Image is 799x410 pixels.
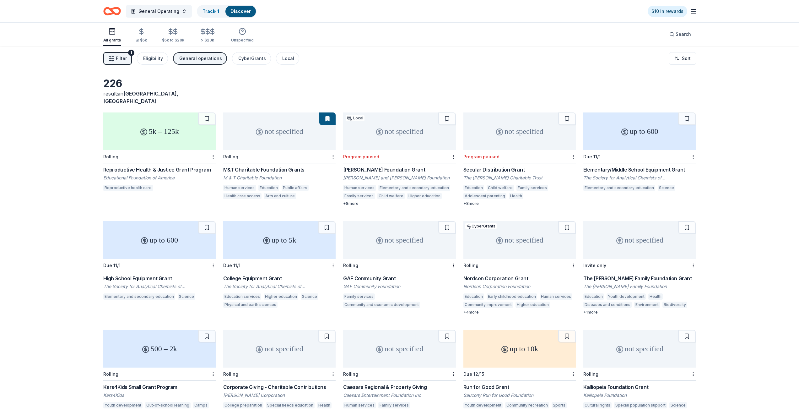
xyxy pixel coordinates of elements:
a: not specifiedProgram pausedSecular Distribution GrantThe [PERSON_NAME] Charitable TrustEducationC... [463,112,576,206]
div: Cultural rights [583,402,612,408]
div: Program paused [463,154,499,159]
span: Sort [682,55,691,62]
div: Higher education [264,293,298,300]
div: GAF Community Grant [343,275,456,282]
div: Biodiversity [662,302,687,308]
div: Due 11/1 [583,154,601,159]
div: Physical and earth sciences [223,302,278,308]
div: Educational Foundation of America [103,175,216,181]
div: Higher education [516,302,550,308]
span: [GEOGRAPHIC_DATA], [GEOGRAPHIC_DATA] [103,90,178,104]
div: CyberGrants [465,223,497,229]
a: Track· 1 [202,8,219,14]
div: Early childhood education [487,293,537,300]
button: > $20k [199,25,216,46]
button: Unspecified [231,25,254,46]
div: Out-of-school learning [145,402,191,408]
button: $5k to $20k [162,25,184,46]
div: Due 12/15 [463,371,484,377]
div: Education [463,293,484,300]
div: [PERSON_NAME] Corporation [223,392,336,398]
a: not specifiedRollingGAF Community GrantGAF Community FoundationFamily servicesCommunity and econo... [343,221,456,310]
div: Local [282,55,294,62]
div: Community and economic development [343,302,420,308]
div: Kalliopeia Foundation Grant [583,383,696,391]
div: Unspecified [231,38,254,43]
div: Corporate Giving - Charitable Contributions [223,383,336,391]
div: M&T Charitable Foundation Grants [223,166,336,173]
div: Rolling [223,154,238,159]
button: Local [276,52,299,65]
button: Filter1 [103,52,132,65]
div: All grants [103,38,121,43]
a: $10 in rewards [648,6,687,17]
div: Nordson Corporation Grant [463,275,576,282]
div: Rolling [103,154,118,159]
div: Nordson Corporation Foundation [463,283,576,290]
div: + 8 more [463,201,576,206]
div: Due 11/1 [223,263,240,268]
div: Rolling [343,263,358,268]
div: results [103,90,216,105]
div: not specified [343,330,456,368]
div: Human services [343,402,376,408]
div: [PERSON_NAME] and [PERSON_NAME] Foundation [343,175,456,181]
div: Rolling [463,263,478,268]
div: Youth development [463,402,503,408]
div: High School Equipment Grant [103,275,216,282]
div: Invite only [583,263,606,268]
div: The Society for Analytical Chemists of [GEOGRAPHIC_DATA] and The Spectroscopy Society of [US_STATE] [223,283,336,290]
div: Elementary/Middle School Equipment Grant [583,166,696,173]
div: Higher education [407,193,442,199]
div: Sports [552,402,567,408]
div: 5k – 125k [103,112,216,150]
div: M & T Charitable Foundation [223,175,336,181]
div: up to 600 [583,112,696,150]
div: 1 [128,50,134,56]
div: The Society for Analytical Chemists of [GEOGRAPHIC_DATA] and The Spectroscopy Society of [US_STATE] [103,283,216,290]
div: Special needs education [266,402,315,408]
div: Science [178,293,195,300]
div: Community improvement [463,302,513,308]
div: not specified [223,112,336,150]
div: Kars4Kids [103,392,216,398]
div: Science [669,402,687,408]
div: Human services [540,293,572,300]
a: 5k – 125kRollingReproductive Health & Justice Grant ProgramEducational Foundation of AmericaRepro... [103,112,216,193]
div: Education [463,185,484,191]
span: General Operating [138,8,179,15]
div: Local [346,115,364,121]
div: Human services [343,185,376,191]
div: + 1 more [583,310,696,315]
button: Sort [669,52,696,65]
div: up to 10k [463,330,576,368]
div: Health [509,193,523,199]
div: College preparation [223,402,263,408]
button: General operations [173,52,227,65]
a: Home [103,4,121,19]
div: 226 [103,77,216,90]
div: not specified [583,330,696,368]
div: 500 – 2k [103,330,216,368]
div: Reproductive Health & Justice Grant Program [103,166,216,173]
div: Rolling [343,371,358,377]
button: ≤ $5k [136,25,147,46]
div: Public affairs [282,185,309,191]
div: Due 11/1 [103,263,121,268]
div: Community recreation [505,402,549,408]
div: GAF Community Foundation [343,283,456,290]
div: Secular Distribution Grant [463,166,576,173]
div: Kalliopeia Foundation [583,392,696,398]
div: Environment [634,302,660,308]
button: All grants [103,25,121,46]
div: The [PERSON_NAME] Family Foundation [583,283,696,290]
div: Program paused [343,154,379,159]
div: Diseases and conditions [583,302,632,308]
div: Health [648,293,663,300]
div: Rolling [583,371,598,377]
div: The [PERSON_NAME] Charitable Trust [463,175,576,181]
div: College Equipment Grant [223,275,336,282]
div: Arts and culture [264,193,296,199]
div: Elementary and secondary education [583,185,655,191]
div: Saucony Run for Good Foundation [463,392,576,398]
